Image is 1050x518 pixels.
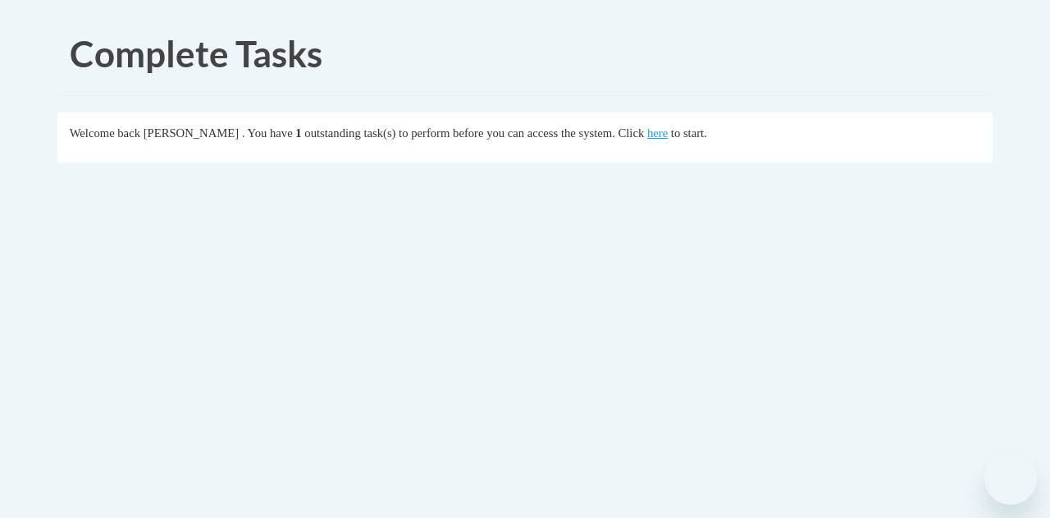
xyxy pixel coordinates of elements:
[242,126,293,140] span: . You have
[70,32,322,75] span: Complete Tasks
[671,126,707,140] span: to start.
[984,452,1037,505] iframe: Button to launch messaging window
[70,126,140,140] span: Welcome back
[295,126,301,140] span: 1
[304,126,644,140] span: outstanding task(s) to perform before you can access the system. Click
[144,126,239,140] span: [PERSON_NAME]
[647,126,668,140] a: here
